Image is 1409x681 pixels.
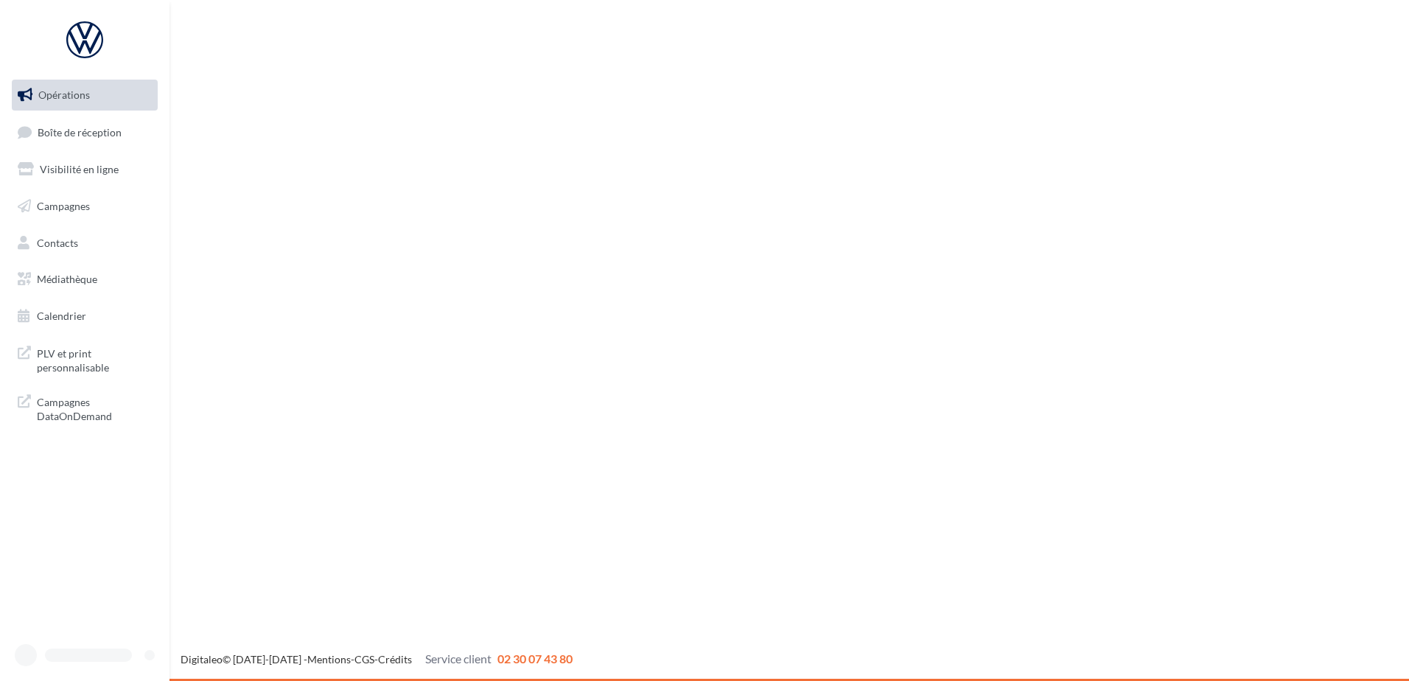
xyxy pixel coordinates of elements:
a: Calendrier [9,301,161,332]
span: Campagnes [37,200,90,212]
a: PLV et print personnalisable [9,338,161,381]
a: Boîte de réception [9,116,161,148]
a: Médiathèque [9,264,161,295]
a: Visibilité en ligne [9,154,161,185]
a: CGS [354,653,374,666]
a: Mentions [307,653,351,666]
a: Campagnes [9,191,161,222]
span: Opérations [38,88,90,101]
span: 02 30 07 43 80 [497,652,573,666]
span: Boîte de réception [38,125,122,138]
a: Crédits [378,653,412,666]
span: Calendrier [37,310,86,322]
span: © [DATE]-[DATE] - - - [181,653,573,666]
span: PLV et print personnalisable [37,343,152,375]
a: Campagnes DataOnDemand [9,386,161,430]
span: Service client [425,652,492,666]
span: Contacts [37,236,78,248]
span: Visibilité en ligne [40,163,119,175]
a: Contacts [9,228,161,259]
a: Digitaleo [181,653,223,666]
span: Campagnes DataOnDemand [37,392,152,424]
span: Médiathèque [37,273,97,285]
a: Opérations [9,80,161,111]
